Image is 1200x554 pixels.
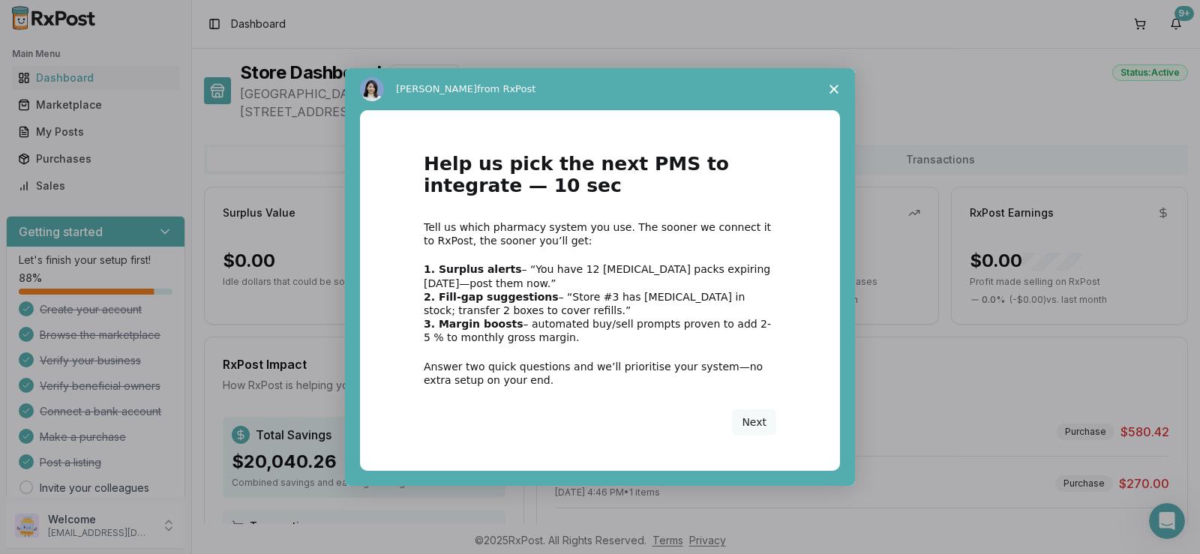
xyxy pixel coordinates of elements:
[424,360,776,387] div: Answer two quick questions and we’ll prioritise your system—no extra setup on your end.
[360,77,384,101] img: Profile image for Alice
[424,291,559,303] b: 2. Fill-gap suggestions
[424,262,776,289] div: – “You have 12 [MEDICAL_DATA] packs expiring [DATE]—post them now.”
[477,83,535,94] span: from RxPost
[424,317,776,344] div: – automated buy/sell prompts proven to add 2-5 % to monthly gross margin.
[424,263,522,275] b: 1. Surplus alerts
[424,318,523,330] b: 3. Margin boosts
[732,409,776,435] button: Next
[424,220,776,247] div: Tell us which pharmacy system you use. The sooner we connect it to RxPost, the sooner you’ll get:
[813,68,855,110] span: Close survey
[424,290,776,317] div: – “Store #3 has [MEDICAL_DATA] in stock; transfer 2 boxes to cover refills.”
[396,83,477,94] span: [PERSON_NAME]
[424,154,776,205] h1: Help us pick the next PMS to integrate — 10 sec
